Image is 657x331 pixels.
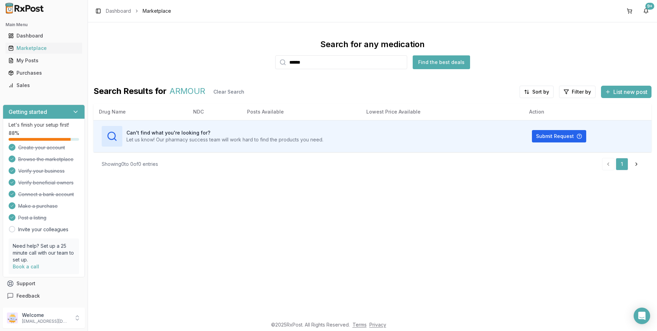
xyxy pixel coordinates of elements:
a: Purchases [5,67,82,79]
a: Terms [353,322,367,328]
button: Submit Request [532,130,586,142]
nav: breadcrumb [106,8,171,14]
img: RxPost Logo [3,3,47,14]
button: My Posts [3,55,85,66]
span: Feedback [16,292,40,299]
span: Browse the marketplace [18,156,74,163]
p: Let's finish your setup first! [9,121,79,128]
h3: Can't find what you're looking for? [126,129,323,136]
div: Sales [8,82,79,89]
th: Drug Name [93,104,188,120]
button: Feedback [3,290,85,302]
span: Filter by [572,88,591,95]
div: Showing 0 to 0 of 0 entries [102,161,158,168]
button: Marketplace [3,43,85,54]
div: My Posts [8,57,79,64]
img: User avatar [7,312,18,323]
a: My Posts [5,54,82,67]
a: Dashboard [5,30,82,42]
h2: Main Menu [5,22,82,28]
span: Marketplace [143,8,171,14]
h3: Getting started [9,108,47,116]
div: Marketplace [8,45,79,52]
a: Dashboard [106,8,131,14]
a: Book a call [13,264,39,269]
button: Filter by [559,86,595,98]
a: Sales [5,79,82,92]
button: Support [3,277,85,290]
th: Lowest Price Available [361,104,524,120]
a: Marketplace [5,42,82,54]
div: Search for any medication [320,39,425,50]
nav: pagination [602,158,643,170]
p: Need help? Set up a 25 minute call with our team to set up. [13,243,75,263]
div: 9+ [645,3,654,10]
span: 88 % [9,130,19,137]
a: 1 [616,158,628,170]
span: ARMOUR [169,86,205,98]
span: Make a purchase [18,203,58,210]
a: Go to next page [630,158,643,170]
button: 9+ [641,6,652,17]
button: Dashboard [3,30,85,41]
button: Sort by [520,86,554,98]
div: Dashboard [8,32,79,39]
span: List new post [613,88,647,96]
p: Welcome [22,312,70,319]
button: Clear Search [208,86,250,98]
a: Privacy [369,322,386,328]
span: Connect a bank account [18,191,74,198]
a: List new post [601,89,652,96]
p: Let us know! Our pharmacy success team will work hard to find the products you need. [126,136,323,143]
span: Sort by [532,88,549,95]
span: Verify your business [18,168,65,174]
button: Purchases [3,67,85,78]
p: [EMAIL_ADDRESS][DOMAIN_NAME] [22,319,70,324]
span: Search Results for [93,86,167,98]
div: Purchases [8,70,79,76]
th: Posts Available [242,104,361,120]
button: Find the best deals [413,55,470,69]
a: Invite your colleagues [18,226,68,233]
button: Sales [3,80,85,91]
th: NDC [188,104,242,120]
span: Create your account [18,144,65,151]
th: Action [524,104,652,120]
span: Post a listing [18,214,46,221]
div: Open Intercom Messenger [634,308,650,324]
span: Verify beneficial owners [18,179,74,186]
button: List new post [601,86,652,98]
